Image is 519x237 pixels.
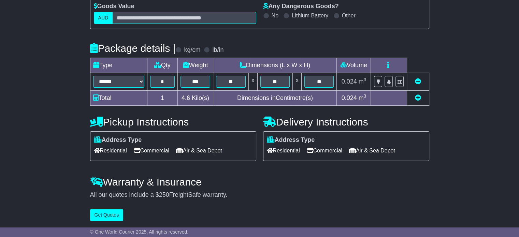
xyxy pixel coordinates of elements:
label: AUD [94,12,113,24]
label: Other [342,12,356,19]
td: Volume [337,58,371,73]
h4: Delivery Instructions [263,116,429,128]
td: Weight [177,58,213,73]
span: 4.6 [182,94,190,101]
span: Commercial [134,145,169,156]
h4: Package details | [90,43,176,54]
sup: 3 [364,93,366,99]
td: Qty [147,58,177,73]
td: Dimensions (L x W x H) [213,58,337,73]
a: Add new item [415,94,421,101]
label: Goods Value [94,3,134,10]
h4: Pickup Instructions [90,116,256,128]
td: Total [90,90,147,105]
span: 250 [159,191,169,198]
button: Get Quotes [90,209,124,221]
td: x [293,73,302,90]
span: Residential [94,145,127,156]
td: x [248,73,257,90]
label: Any Dangerous Goods? [263,3,339,10]
span: Air & Sea Depot [176,145,222,156]
label: kg/cm [184,46,200,54]
label: Lithium Battery [292,12,328,19]
label: lb/in [212,46,224,54]
td: Dimensions in Centimetre(s) [213,90,337,105]
span: Air & Sea Depot [349,145,395,156]
label: No [272,12,278,19]
div: All our quotes include a $ FreightSafe warranty. [90,191,429,199]
label: Address Type [267,136,315,144]
span: Residential [267,145,300,156]
span: 0.024 [342,78,357,85]
td: Type [90,58,147,73]
h4: Warranty & Insurance [90,176,429,188]
a: Remove this item [415,78,421,85]
td: Kilo(s) [177,90,213,105]
span: 0.024 [342,94,357,101]
td: 1 [147,90,177,105]
span: Commercial [307,145,342,156]
span: © One World Courier 2025. All rights reserved. [90,229,189,235]
span: m [359,78,366,85]
sup: 3 [364,77,366,82]
span: m [359,94,366,101]
label: Address Type [94,136,142,144]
